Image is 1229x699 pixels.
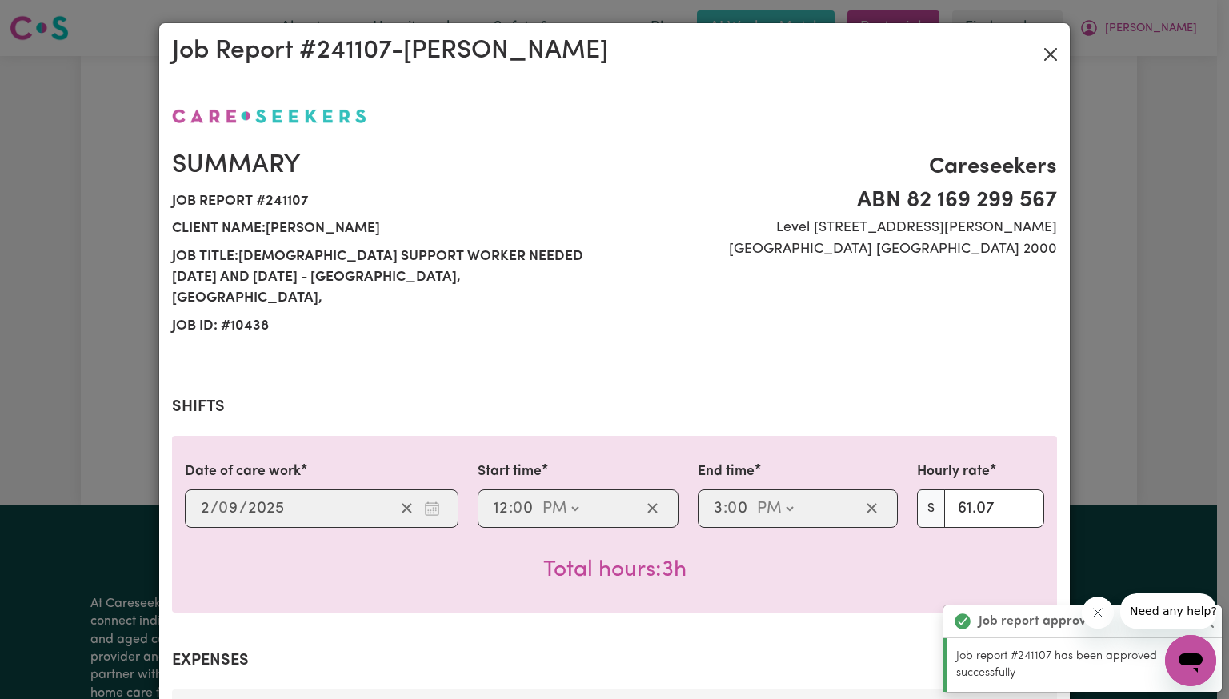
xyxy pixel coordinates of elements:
[419,497,445,521] button: Enter the date of care work
[624,184,1057,218] span: ABN 82 169 299 567
[172,243,605,313] span: Job title: [DEMOGRAPHIC_DATA] Support Worker Needed [DATE] And [DATE] - [GEOGRAPHIC_DATA], [GEOGR...
[478,461,542,482] label: Start time
[1082,597,1114,629] iframe: Close message
[917,461,990,482] label: Hourly rate
[979,612,1101,631] strong: Job report approved
[172,313,605,340] span: Job ID: # 10438
[917,489,945,528] span: $
[624,150,1057,184] span: Careseekers
[1165,635,1216,686] iframe: Button to launch messaging window
[172,188,605,215] span: Job report # 241107
[172,397,1057,417] h2: Shifts
[10,11,97,24] span: Need any help?
[218,501,228,517] span: 0
[200,497,210,521] input: --
[713,497,723,521] input: --
[509,500,513,517] span: :
[624,218,1057,238] span: Level [STREET_ADDRESS][PERSON_NAME]
[513,501,522,517] span: 0
[493,497,509,521] input: --
[172,215,605,242] span: Client name: [PERSON_NAME]
[247,497,285,521] input: ----
[172,651,1057,670] h2: Expenses
[624,239,1057,260] span: [GEOGRAPHIC_DATA] [GEOGRAPHIC_DATA] 2000
[219,497,239,521] input: --
[239,500,247,517] span: /
[172,109,366,123] img: Careseekers logo
[956,648,1212,682] p: Job report #241107 has been approved successfully
[514,497,534,521] input: --
[1120,593,1216,629] iframe: Message from company
[698,461,755,482] label: End time
[172,36,608,66] h2: Job Report # 241107 - [PERSON_NAME]
[185,461,301,482] label: Date of care work
[1038,42,1063,67] button: Close
[394,497,419,521] button: Clear date
[210,500,218,517] span: /
[172,150,605,181] h2: Summary
[727,501,737,517] span: 0
[543,559,687,581] span: Total hours worked: 3 hours
[728,497,749,521] input: --
[723,500,727,517] span: :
